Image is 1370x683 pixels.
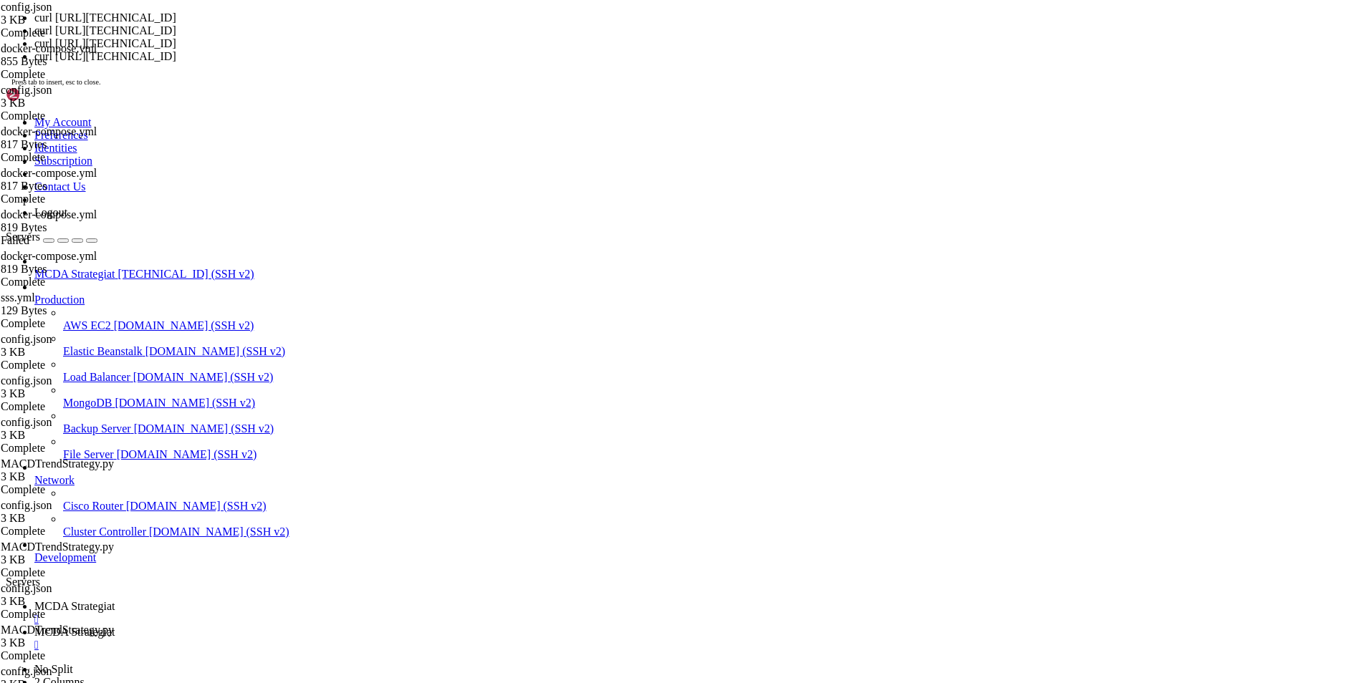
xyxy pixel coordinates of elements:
[1,208,97,221] span: docker-compose.yml
[6,44,1184,57] x-row: docker-compose.yml prometheus.yml
[6,135,1184,147] x-row: <link rel="icon" type="image/svg+xml" href="./favicon.svg" />
[6,379,1184,392] x-row: const GLOBAL_LOOKBACKDELTA='5m';
[1,470,137,483] div: 3 KB
[6,186,1184,199] x-row: Placeholders replaced by [PERSON_NAME] during serving:
[1,26,137,39] div: Complete
[1,276,137,289] div: Complete
[6,83,1184,96] x-row: <!doctype html>
[1,125,97,137] span: docker-compose.yml
[6,418,1184,431] x-row: <!--
[1,42,97,54] span: docker-compose.yml
[1,263,137,276] div: 819 Bytes
[225,44,283,57] span: user_data
[6,32,1184,44] x-row: root@ubuntu-4gb-hel1-1:~/ft_userdata# ls
[1,483,137,496] div: Complete
[1,221,137,234] div: 819 Bytes
[1,457,114,470] span: MACDTrendStrategy.py
[6,238,1184,251] x-row: It true, it will disable querying capacities in the UI and generally adapt the UI to the agent mode.
[1,374,52,387] span: config.json
[6,6,1184,19] x-row: Last login: [DATE] from [TECHNICAL_ID]
[1,180,137,193] div: 817 Bytes
[6,19,1184,32] x-row: root@ubuntu-4gb-hel1-1:~# cd ft_userdata
[1,624,114,636] span: MACDTrendStrategy.py
[1,387,137,400] div: 3 KB
[1,582,137,608] span: config.json
[6,315,1184,328] x-row: -->
[6,251,1184,263] x-row: It has to be represented as a string, because booleans can be mangled to !1 in production builds.
[6,263,1184,276] x-row: - true is replaced by a boolean indicating whether [PERSON_NAME] was ready at the time the
[6,508,1184,521] x-row: </head>
[1,624,137,649] span: MACDTrendStrategy.py
[6,560,1184,573] x-row: </html>
[1,291,35,304] span: sss.yml
[1,167,137,193] span: docker-compose.yml
[6,212,1184,225] x-row: It will render a "Consoles" link in the navbar when it is non-empty.
[6,547,1184,560] x-row: </body>
[6,457,1184,470] x-row: -->
[1,250,97,262] span: docker-compose.yml
[1,333,52,345] span: config.json
[1,97,137,110] div: 3 KB
[1,649,137,662] div: Complete
[1,359,137,372] div: Complete
[1,138,137,151] div: 817 Bytes
[1,68,137,81] div: Complete
[6,302,1184,315] x-row: - 5m is replaced by the default lookback delta duration used for queries.
[1,14,137,26] div: 3 KB
[1,317,137,330] div: Complete
[413,573,420,586] div: (63, 44)
[1,333,137,359] span: config.json
[6,328,1184,341] x-row: <script>
[1,457,137,483] span: MACDTrendStrategy.py
[6,341,1184,354] x-row: const GLOBAL_CONSOLES_LINK='';
[1,429,137,442] div: 3 KB
[1,442,137,455] div: Complete
[6,354,1184,367] x-row: const GLOBAL_AGENT_MODE='false';
[1,541,114,553] span: MACDTrendStrategy.py
[6,470,1184,483] x-row: <title>Prometheus Time Series Collection and Processing Server</title>
[6,96,1184,109] x-row: <html lang="en">
[1,125,137,151] span: docker-compose.yml
[1,525,137,538] div: Complete
[1,499,52,511] span: config.json
[1,1,137,26] span: config.json
[1,84,137,110] span: config.json
[1,595,137,608] div: 3 KB
[1,636,137,649] div: 3 KB
[6,573,1184,586] x-row: root@ubuntu-4gb-hel1-1:~/ft_userdata# curl [URL][TECHNICAL_ID]
[1,400,137,413] div: Complete
[1,1,52,13] span: config.json
[1,110,137,122] div: Complete
[6,225,1184,238] x-row: - false is replaced by a boolean indicating if [PERSON_NAME] is running in agent mode.
[6,483,1184,495] x-row: <script type="module" crossorigin src="./assets/index-BALK5r-w.js"></script>
[6,109,1184,122] x-row: <head>
[1,304,137,317] div: 129 Bytes
[1,55,137,68] div: 855 Bytes
[6,57,1184,70] x-row: root@ubuntu-4gb-hel1-1:~/ft_userdata# curl [URL]
[6,392,1184,405] x-row: </script>
[1,566,137,579] div: Complete
[1,193,137,205] div: Complete
[1,208,137,234] span: docker-compose.yml
[1,665,52,677] span: config.json
[1,553,137,566] div: 3 KB
[6,444,1184,457] x-row: We need it dynamic because it can be overridden by the command line flag `web.page-title`.
[6,173,1184,186] x-row: <!--
[6,147,1184,160] x-row: <meta name="viewport" content="width=device-width, initial-scale=1.0" />
[1,512,137,525] div: 3 KB
[6,289,1184,302] x-row: production builds.
[6,122,1184,135] x-row: <meta charset="UTF-8" />
[6,431,1184,444] x-row: The Prometheus Time Series Collection and Processing Server magic value is replaced during servin...
[6,495,1184,508] x-row: <link rel="stylesheet" crossorigin href="./assets/index-BcytBn6b.css">
[1,499,137,525] span: config.json
[1,84,52,96] span: config.json
[1,234,137,247] div: Failed
[1,541,137,566] span: MACDTrendStrategy.py
[6,367,1184,379] x-row: const GLOBAL_READY='true';
[1,374,137,400] span: config.json
[1,582,52,594] span: config.json
[1,250,137,276] span: docker-compose.yml
[1,346,137,359] div: 3 KB
[1,416,52,428] span: config.json
[6,534,1184,547] x-row: <div id="root"></div>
